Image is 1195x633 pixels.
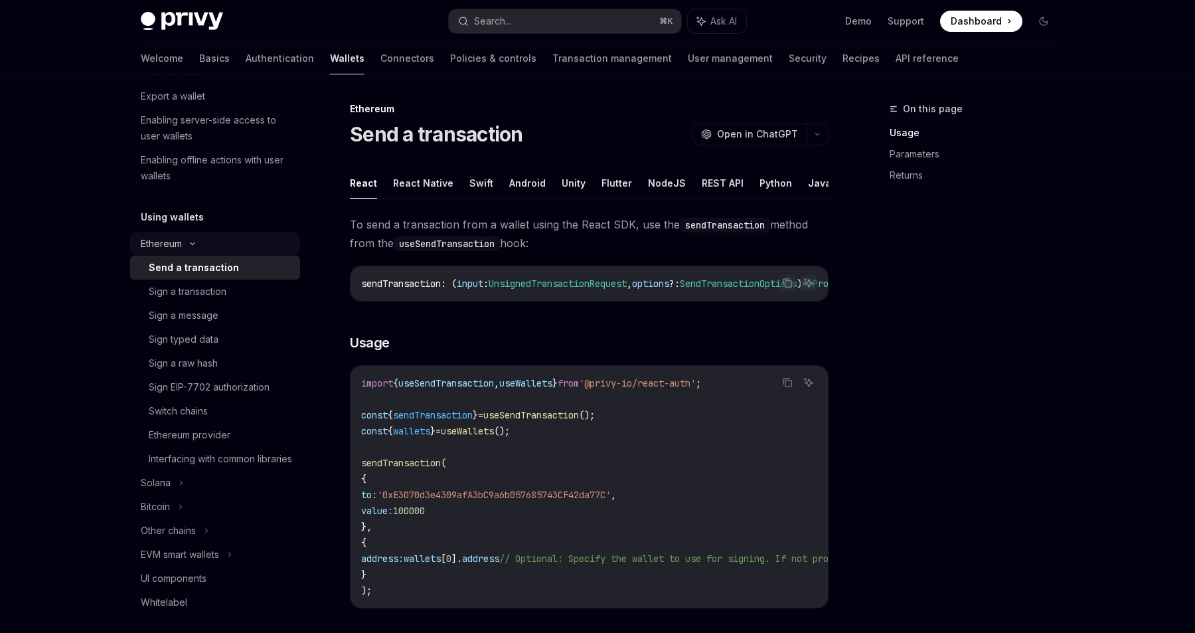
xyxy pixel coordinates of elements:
[398,377,494,389] span: useSendTransaction
[579,377,696,389] span: '@privy-io/react-auth'
[601,167,632,199] button: Flutter
[552,377,558,389] span: }
[903,101,963,117] span: On this page
[130,304,300,327] a: Sign a message
[130,327,300,351] a: Sign typed data
[890,143,1065,165] a: Parameters
[130,280,300,304] a: Sign a transaction
[361,553,404,565] span: address:
[473,409,478,421] span: }
[450,43,536,74] a: Policies & controls
[789,43,827,74] a: Security
[648,167,686,199] button: NodeJS
[692,123,806,145] button: Open in ChatGPT
[199,43,230,74] a: Basics
[380,43,434,74] a: Connectors
[494,425,510,437] span: ();
[680,278,797,290] span: SendTransactionOptions
[350,215,829,252] span: To send a transaction from a wallet using the React SDK, use the method from the hook:
[759,167,792,199] button: Python
[710,15,737,28] span: Ask AI
[441,425,494,437] span: useWallets
[377,489,611,501] span: '0xE3070d3e4309afA3bC9a6b057685743CF42da77C'
[688,43,773,74] a: User management
[441,553,446,565] span: [
[430,425,436,437] span: }
[149,427,230,443] div: Ethereum provider
[149,284,226,300] div: Sign a transaction
[141,236,182,252] div: Ethereum
[130,256,300,280] a: Send a transaction
[669,278,680,290] span: ?:
[388,409,393,421] span: {
[800,274,817,292] button: Ask AI
[494,377,499,389] span: ,
[890,165,1065,186] a: Returns
[361,278,441,290] span: sendTransaction
[797,278,802,290] span: )
[361,585,372,596] span: );
[141,152,292,184] div: Enabling offline actions with user wallets
[130,375,300,399] a: Sign EIP-7702 authorization
[483,278,489,290] span: :
[449,9,681,33] button: Search...⌘K
[361,521,372,533] span: },
[361,569,366,581] span: }
[611,489,616,501] span: ,
[130,351,300,375] a: Sign a raw hash
[350,167,377,199] button: React
[842,43,880,74] a: Recipes
[350,333,390,352] span: Usage
[393,505,425,517] span: 100000
[141,594,187,610] div: Whitelabel
[149,260,239,276] div: Send a transaction
[696,377,701,389] span: ;
[451,553,462,565] span: ].
[441,278,457,290] span: : (
[141,209,204,225] h5: Using wallets
[350,102,829,116] div: Ethereum
[130,567,300,590] a: UI components
[393,377,398,389] span: {
[779,274,796,292] button: Copy the contents from the code block
[130,148,300,188] a: Enabling offline actions with user wallets
[659,16,673,27] span: ⌘ K
[489,278,627,290] span: UnsignedTransactionRequest
[446,553,451,565] span: 0
[436,425,441,437] span: =
[890,122,1065,143] a: Usage
[393,425,430,437] span: wallets
[393,167,453,199] button: React Native
[474,13,511,29] div: Search...
[149,355,218,371] div: Sign a raw hash
[457,278,483,290] span: input
[149,379,270,395] div: Sign EIP-7702 authorization
[558,377,579,389] span: from
[141,547,219,563] div: EVM smart wallets
[141,523,196,539] div: Other chains
[394,236,500,251] code: useSendTransaction
[688,9,746,33] button: Ask AI
[896,43,959,74] a: API reference
[478,409,483,421] span: =
[552,43,672,74] a: Transaction management
[246,43,314,74] a: Authentication
[940,11,1022,32] a: Dashboard
[562,167,586,199] button: Unity
[499,553,1025,565] span: // Optional: Specify the wallet to use for signing. If not provided, the first wallet will be used.
[1033,11,1054,32] button: Toggle dark mode
[141,475,171,491] div: Solana
[951,15,1002,28] span: Dashboard
[627,278,632,290] span: ,
[680,218,770,232] code: sendTransaction
[141,43,183,74] a: Welcome
[141,571,206,587] div: UI components
[702,167,744,199] button: REST API
[499,377,552,389] span: useWallets
[888,15,924,28] a: Support
[509,167,546,199] button: Android
[130,84,300,108] a: Export a wallet
[361,377,393,389] span: import
[632,278,669,290] span: options
[361,473,366,485] span: {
